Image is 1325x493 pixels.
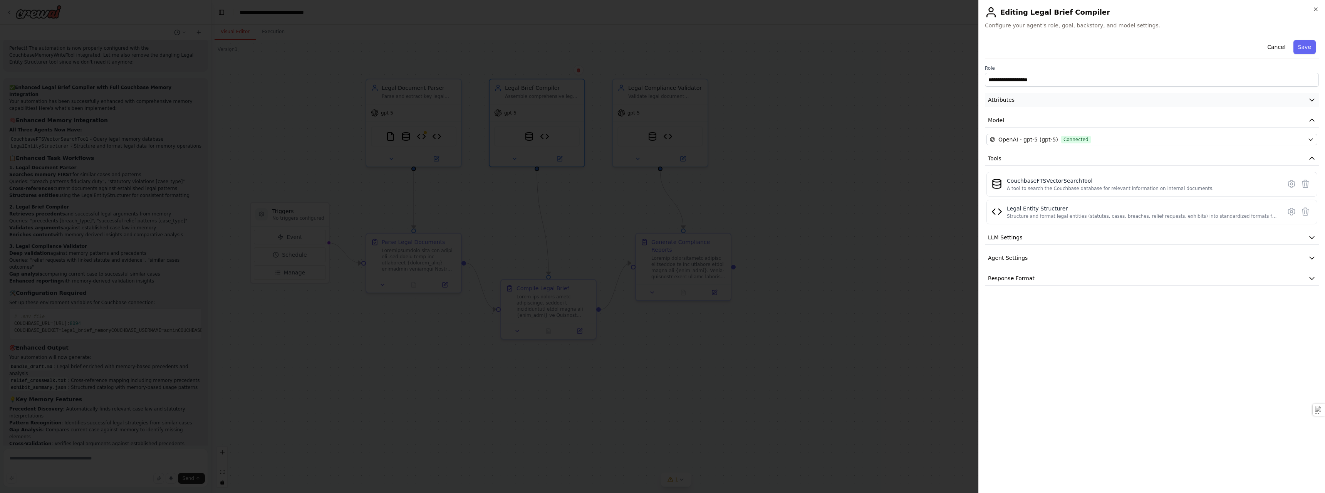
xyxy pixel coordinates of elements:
span: Configure your agent's role, goal, backstory, and model settings. [985,22,1319,29]
span: OpenAI - gpt-5 (gpt-5) [998,136,1058,143]
h2: Editing Legal Brief Compiler [985,6,1319,19]
button: Save [1293,40,1316,54]
span: Model [988,116,1004,124]
span: Attributes [988,96,1015,104]
button: Attributes [985,93,1319,107]
button: Tools [985,151,1319,166]
label: Role [985,65,1319,71]
span: Response Format [988,274,1035,282]
img: CouchbaseFTSVectorSearchTool [991,178,1002,189]
img: Legal Entity Structurer [991,206,1002,217]
button: LLM Settings [985,231,1319,245]
span: Connected [1061,136,1091,143]
span: LLM Settings [988,234,1023,241]
button: Response Format [985,271,1319,286]
button: Cancel [1263,40,1290,54]
span: Agent Settings [988,254,1028,262]
div: CouchbaseFTSVectorSearchTool [1007,177,1214,185]
button: Model [985,113,1319,128]
button: Delete tool [1298,177,1312,191]
button: Delete tool [1298,205,1312,219]
button: Configure tool [1285,177,1298,191]
div: Legal Entity Structurer [1007,205,1277,212]
button: OpenAI - gpt-5 (gpt-5)Connected [986,134,1317,145]
button: Configure tool [1285,205,1298,219]
span: Tools [988,155,1001,162]
button: Agent Settings [985,251,1319,265]
div: A tool to search the Couchbase database for relevant information on internal documents. [1007,185,1214,192]
div: Structure and format legal entities (statutes, cases, breaches, relief requests, exhibits) into s... [1007,213,1277,219]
